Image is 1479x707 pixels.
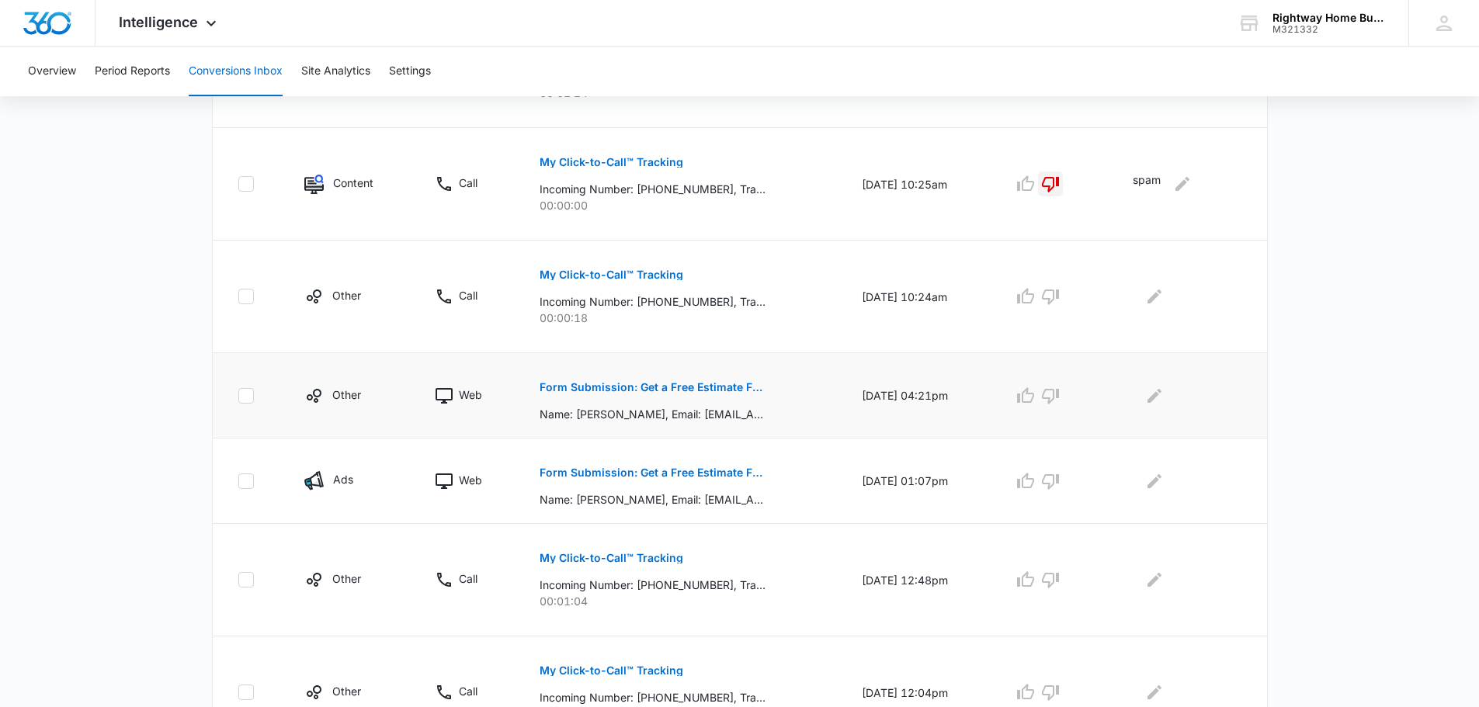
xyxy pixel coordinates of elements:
[540,256,683,293] button: My Click-to-Call™ Tracking
[843,353,995,438] td: [DATE] 04:21pm
[540,491,766,508] p: Name: [PERSON_NAME], Email: [EMAIL_ADDRESS][DOMAIN_NAME], Phone: [PHONE_NUMBER], Zip Code: 92651,...
[540,467,766,478] p: Form Submission: Get a Free Estimate Form - NEW [DATE]
[540,157,683,168] p: My Click-to-Call™ Tracking
[459,175,477,191] p: Call
[1272,24,1386,35] div: account id
[843,438,995,524] td: [DATE] 01:07pm
[540,144,683,181] button: My Click-to-Call™ Tracking
[459,570,477,587] p: Call
[389,47,431,96] button: Settings
[540,539,683,577] button: My Click-to-Call™ Tracking
[540,577,766,593] p: Incoming Number: [PHONE_NUMBER], Tracking Number: [PHONE_NUMBER], Ring To: [PHONE_NUMBER], Caller...
[459,386,482,403] p: Web
[332,386,361,403] p: Other
[1272,12,1386,24] div: account name
[540,652,683,689] button: My Click-to-Call™ Tracking
[843,128,995,241] td: [DATE] 10:25am
[540,553,683,563] p: My Click-to-Call™ Tracking
[540,369,766,406] button: Form Submission: Get a Free Estimate Form - NEW [DATE]
[333,175,373,191] p: Content
[843,524,995,636] td: [DATE] 12:48pm
[95,47,170,96] button: Period Reports
[540,406,766,422] p: Name: [PERSON_NAME], Email: [EMAIL_ADDRESS][DOMAIN_NAME], Phone: [PHONE_NUMBER], Zip Code: 94403,...
[28,47,76,96] button: Overview
[1142,383,1167,408] button: Edit Comments
[189,47,283,96] button: Conversions Inbox
[540,593,825,609] p: 00:01:04
[540,310,825,326] p: 00:00:18
[1142,567,1167,592] button: Edit Comments
[540,181,766,197] p: Incoming Number: [PHONE_NUMBER], Tracking Number: [PHONE_NUMBER], Ring To: [PHONE_NUMBER], Caller...
[540,382,766,393] p: Form Submission: Get a Free Estimate Form - NEW [DATE]
[459,472,482,488] p: Web
[333,471,353,487] p: Ads
[119,14,198,30] span: Intelligence
[540,454,766,491] button: Form Submission: Get a Free Estimate Form - NEW [DATE]
[332,683,361,699] p: Other
[540,689,766,705] p: Incoming Number: [PHONE_NUMBER], Tracking Number: [PHONE_NUMBER], Ring To: [PHONE_NUMBER], Caller...
[459,683,477,699] p: Call
[301,47,370,96] button: Site Analytics
[843,241,995,353] td: [DATE] 10:24am
[540,197,825,213] p: 00:00:00
[332,287,361,303] p: Other
[1142,284,1167,309] button: Edit Comments
[1133,172,1161,196] p: spam
[1142,680,1167,705] button: Edit Comments
[332,570,361,587] p: Other
[1142,469,1167,494] button: Edit Comments
[540,293,766,310] p: Incoming Number: [PHONE_NUMBER], Tracking Number: [PHONE_NUMBER], Ring To: [PHONE_NUMBER], Caller...
[540,665,683,676] p: My Click-to-Call™ Tracking
[540,269,683,280] p: My Click-to-Call™ Tracking
[459,287,477,303] p: Call
[1170,172,1195,196] button: Edit Comments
